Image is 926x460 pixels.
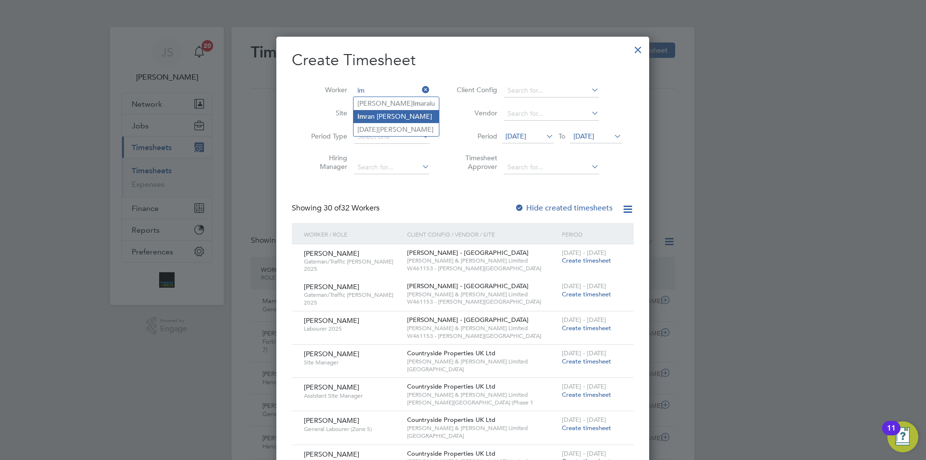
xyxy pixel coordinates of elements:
[304,349,359,358] span: [PERSON_NAME]
[407,332,557,340] span: W461153 - [PERSON_NAME][GEOGRAPHIC_DATA]
[304,109,347,117] label: Site
[301,223,405,245] div: Worker / Role
[354,97,439,110] li: [PERSON_NAME] aralu
[504,107,599,121] input: Search for...
[304,291,400,306] span: Gateman/Traffic [PERSON_NAME] 2025
[887,428,896,441] div: 11
[407,349,495,357] span: Countryside Properties UK Ltd
[504,84,599,98] input: Search for...
[562,249,606,257] span: [DATE] - [DATE]
[304,282,359,291] span: [PERSON_NAME]
[407,265,557,272] span: W461153 - [PERSON_NAME][GEOGRAPHIC_DATA]
[304,153,347,171] label: Hiring Manager
[324,203,380,213] span: 32 Workers
[562,416,606,424] span: [DATE] - [DATE]
[562,324,611,332] span: Create timesheet
[354,161,430,174] input: Search for...
[562,282,606,290] span: [DATE] - [DATE]
[562,316,606,324] span: [DATE] - [DATE]
[292,50,634,70] h2: Create Timesheet
[454,109,497,117] label: Vendor
[357,112,365,121] b: Im
[562,382,606,390] span: [DATE] - [DATE]
[454,132,497,140] label: Period
[304,392,400,400] span: Assistant Site Manager
[304,425,400,433] span: General Labourer (Zone 5)
[505,132,526,140] span: [DATE]
[504,161,599,174] input: Search for...
[304,249,359,258] span: [PERSON_NAME]
[304,132,347,140] label: Period Type
[413,99,421,108] b: Im
[407,382,495,390] span: Countryside Properties UK Ltd
[407,424,557,432] span: [PERSON_NAME] & [PERSON_NAME] Limited
[562,290,611,298] span: Create timesheet
[407,298,557,306] span: W461153 - [PERSON_NAME][GEOGRAPHIC_DATA]
[354,130,430,144] input: Select one
[304,450,359,459] span: [PERSON_NAME]
[562,357,611,365] span: Create timesheet
[407,249,529,257] span: [PERSON_NAME] - [GEOGRAPHIC_DATA]
[562,390,611,399] span: Create timesheet
[556,130,568,142] span: To
[354,84,430,98] input: Search for...
[562,449,606,458] span: [DATE] - [DATE]
[559,223,624,245] div: Period
[407,399,557,406] span: [PERSON_NAME][GEOGRAPHIC_DATA] (Phase 1
[407,449,495,458] span: Countryside Properties UK Ltd
[887,421,918,452] button: Open Resource Center, 11 new notifications
[407,282,529,290] span: [PERSON_NAME] - [GEOGRAPHIC_DATA]
[324,203,341,213] span: 30 of
[304,316,359,325] span: [PERSON_NAME]
[407,257,557,265] span: [PERSON_NAME] & [PERSON_NAME] Limited
[562,424,611,432] span: Create timesheet
[304,325,400,333] span: Labourer 2025
[407,432,557,440] span: [GEOGRAPHIC_DATA]
[405,223,559,245] div: Client Config / Vendor / Site
[304,359,400,366] span: Site Manager
[354,123,439,136] li: [DATE][PERSON_NAME]
[304,416,359,425] span: [PERSON_NAME]
[354,110,439,123] li: ran [PERSON_NAME]
[562,256,611,265] span: Create timesheet
[304,258,400,273] span: Gateman/Traffic [PERSON_NAME] 2025
[407,316,529,324] span: [PERSON_NAME] - [GEOGRAPHIC_DATA]
[407,365,557,373] span: [GEOGRAPHIC_DATA]
[304,85,347,94] label: Worker
[562,349,606,357] span: [DATE] - [DATE]
[407,291,557,298] span: [PERSON_NAME] & [PERSON_NAME] Limited
[304,383,359,391] span: [PERSON_NAME]
[573,132,594,140] span: [DATE]
[407,391,557,399] span: [PERSON_NAME] & [PERSON_NAME] Limited
[454,85,497,94] label: Client Config
[407,358,557,365] span: [PERSON_NAME] & [PERSON_NAME] Limited
[407,416,495,424] span: Countryside Properties UK Ltd
[454,153,497,171] label: Timesheet Approver
[407,324,557,332] span: [PERSON_NAME] & [PERSON_NAME] Limited
[292,203,381,213] div: Showing
[515,203,613,213] label: Hide created timesheets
